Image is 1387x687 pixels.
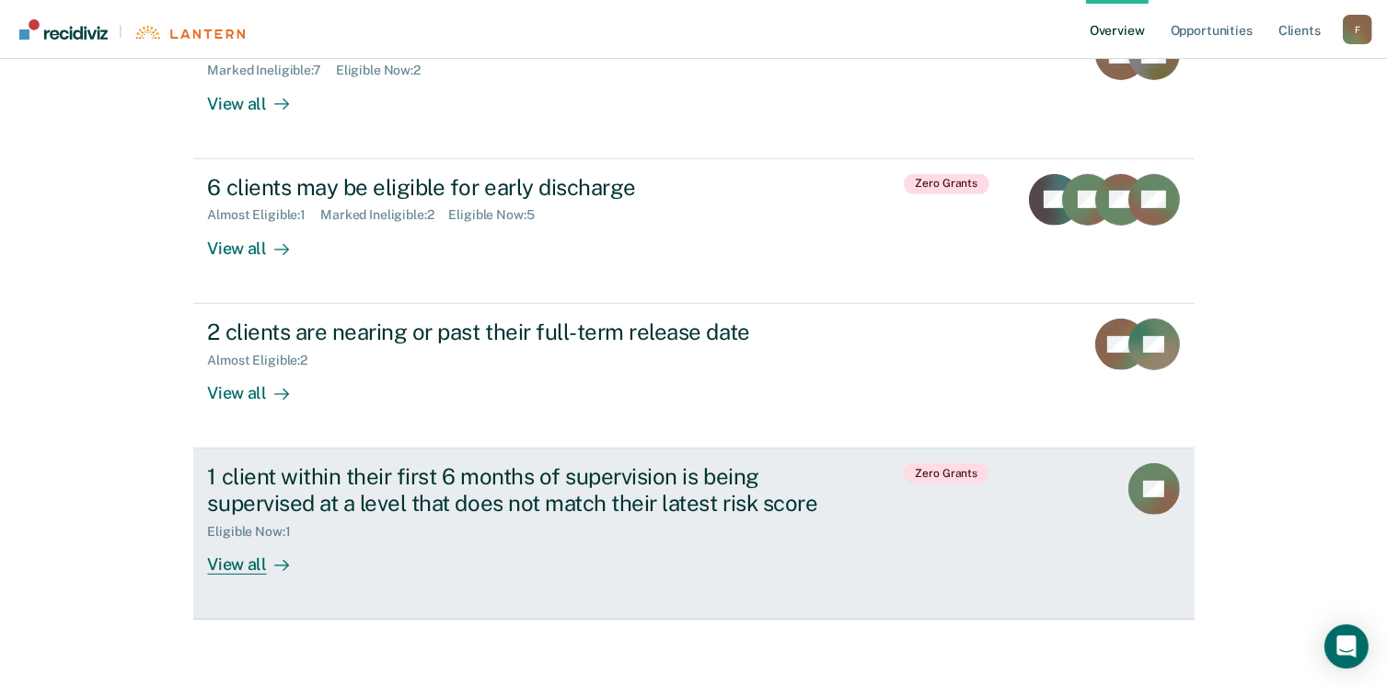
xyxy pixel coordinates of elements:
[208,223,311,259] div: View all
[904,463,990,483] span: Zero Grants
[193,13,1195,158] a: 2 clients may be eligible for a supervision level downgradeMarked Ineligible:7Eligible Now:2View all
[904,174,990,194] span: Zero Grants
[1324,624,1369,669] div: Open Intercom Messenger
[193,448,1195,620] a: 1 client within their first 6 months of supervision is being supervised at a level that does not ...
[19,19,108,40] img: Recidiviz
[208,78,311,114] div: View all
[133,26,245,40] img: Lantern
[1343,15,1372,44] button: Profile dropdown button
[108,24,133,40] span: |
[208,463,854,517] div: 1 client within their first 6 months of supervision is being supervised at a level that does not ...
[208,539,311,575] div: View all
[208,353,323,368] div: Almost Eligible : 2
[208,367,311,403] div: View all
[208,319,854,345] div: 2 clients are nearing or past their full-term release date
[1343,15,1372,44] div: F
[449,207,549,223] div: Eligible Now : 5
[193,304,1195,448] a: 2 clients are nearing or past their full-term release dateAlmost Eligible:2View all
[320,207,448,223] div: Marked Ineligible : 2
[208,63,336,78] div: Marked Ineligible : 7
[336,63,435,78] div: Eligible Now : 2
[193,159,1195,304] a: 6 clients may be eligible for early dischargeAlmost Eligible:1Marked Ineligible:2Eligible Now:5Vi...
[208,207,321,223] div: Almost Eligible : 1
[208,174,854,201] div: 6 clients may be eligible for early discharge
[208,524,306,540] div: Eligible Now : 1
